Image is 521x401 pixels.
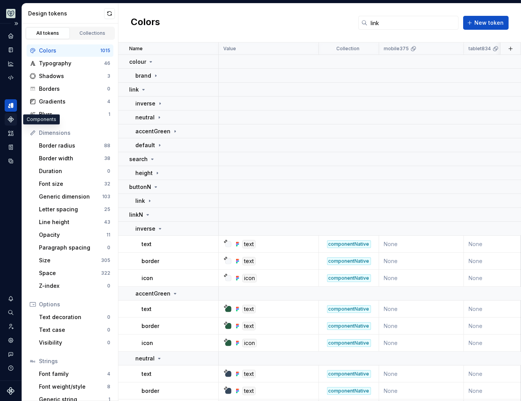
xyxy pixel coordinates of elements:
[135,114,155,121] p: neutral
[36,203,113,216] a: Letter spacing25
[36,152,113,165] a: Border width38
[135,225,155,233] p: inverse
[39,282,107,290] div: Z-index
[337,46,360,52] p: Collection
[142,370,152,378] p: text
[142,274,153,282] p: icon
[39,129,110,137] div: Dimensions
[242,305,256,313] div: text
[36,139,113,152] a: Border radius88
[142,387,159,395] p: border
[5,127,17,139] a: Assets
[131,16,160,30] h2: Colors
[104,60,110,66] div: 46
[327,240,371,248] div: componentNative
[379,382,464,399] td: None
[107,327,110,333] div: 0
[39,357,110,365] div: Strings
[104,143,110,149] div: 88
[101,270,110,276] div: 322
[107,99,110,105] div: 4
[27,44,113,57] a: Colors1015
[379,236,464,253] td: None
[107,384,110,390] div: 8
[39,72,107,80] div: Shadows
[129,211,143,219] p: linkN
[39,193,102,200] div: Generic dimension
[142,305,152,313] p: text
[107,340,110,346] div: 0
[39,155,104,162] div: Border width
[107,283,110,289] div: 0
[39,85,107,93] div: Borders
[36,381,113,393] a: Font weight/style8
[101,257,110,263] div: 305
[36,336,113,349] a: Visibility0
[5,334,17,347] div: Settings
[107,73,110,79] div: 3
[379,318,464,335] td: None
[242,370,256,378] div: text
[5,292,17,305] button: Notifications
[135,169,153,177] p: height
[104,155,110,161] div: 38
[106,232,110,238] div: 11
[379,253,464,270] td: None
[142,339,153,347] p: icon
[242,274,257,282] div: icon
[39,167,107,175] div: Duration
[5,113,17,126] div: Components
[5,58,17,70] div: Analytics
[104,219,110,225] div: 43
[5,348,17,360] div: Contact support
[327,387,371,395] div: componentNative
[379,365,464,382] td: None
[39,98,107,105] div: Gradients
[242,240,256,248] div: text
[39,206,104,213] div: Letter spacing
[327,339,371,347] div: componentNative
[379,270,464,287] td: None
[36,241,113,254] a: Paragraph spacing0
[5,30,17,42] a: Home
[5,320,17,333] a: Invite team
[129,46,143,52] p: Name
[23,114,60,124] div: Components
[73,30,112,36] div: Collections
[142,240,152,248] p: text
[27,70,113,82] a: Shadows3
[39,370,107,378] div: Font family
[39,59,104,67] div: Typography
[327,257,371,265] div: componentNative
[474,19,504,27] span: New token
[5,99,17,112] a: Design tokens
[135,355,155,362] p: neutral
[6,9,15,18] img: 256e2c79-9abd-4d59-8978-03feab5a3943.png
[5,44,17,56] div: Documentation
[28,10,104,17] div: Design tokens
[39,231,106,239] div: Opacity
[5,306,17,319] div: Search ⌘K
[223,46,236,52] p: Value
[327,370,371,378] div: componentNative
[29,30,67,36] div: All tokens
[39,339,107,347] div: Visibility
[39,244,107,251] div: Paragraph spacing
[5,155,17,167] a: Data sources
[135,72,151,80] p: brand
[39,218,104,226] div: Line height
[39,180,104,188] div: Font size
[104,181,110,187] div: 32
[39,47,100,54] div: Colors
[36,368,113,380] a: Font family4
[327,322,371,330] div: componentNative
[39,326,107,334] div: Text case
[5,71,17,84] a: Code automation
[102,194,110,200] div: 103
